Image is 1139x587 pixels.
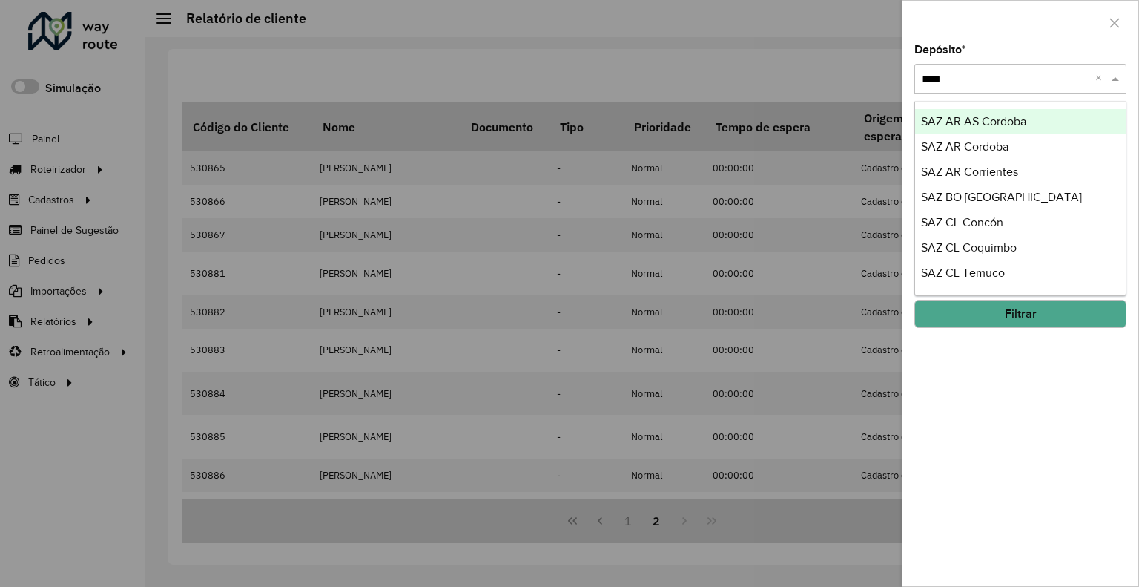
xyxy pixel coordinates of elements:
[921,216,1003,229] span: SAZ CL Concón
[921,191,1082,203] span: SAZ BO [GEOGRAPHIC_DATA]
[914,41,966,59] label: Depósito
[921,241,1017,254] span: SAZ CL Coquimbo
[921,140,1008,153] span: SAZ AR Cordoba
[914,300,1126,328] button: Filtrar
[921,115,1026,128] span: SAZ AR AS Cordoba
[921,165,1018,178] span: SAZ AR Corrientes
[1095,70,1108,88] span: Clear all
[921,266,1005,279] span: SAZ CL Temuco
[914,101,1126,296] ng-dropdown-panel: Options list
